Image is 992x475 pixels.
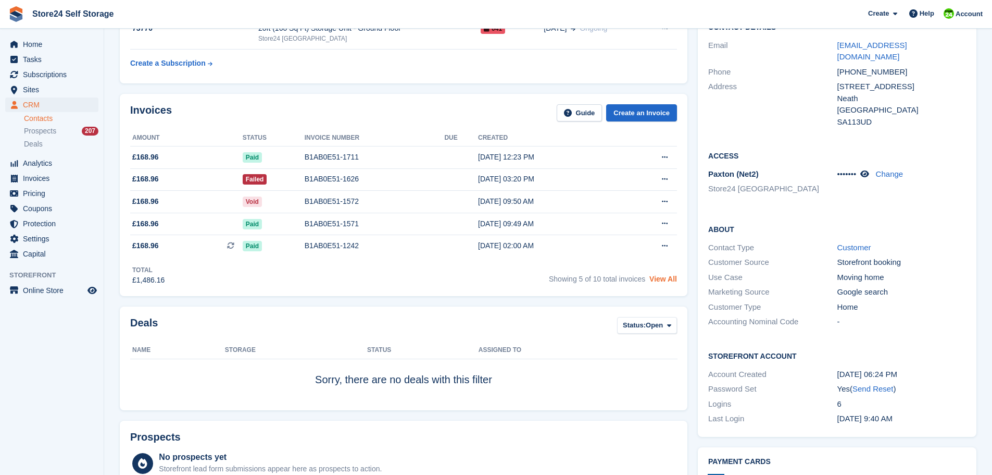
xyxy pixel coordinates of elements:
span: Online Store [23,283,85,298]
span: Deals [24,139,43,149]
h2: About [708,224,966,234]
div: Store24 [GEOGRAPHIC_DATA] [258,34,481,43]
span: £168.96 [132,196,159,207]
th: Name [130,342,225,359]
div: Last Login [708,413,837,425]
div: No prospects yet [159,451,382,464]
div: [DATE] 03:20 PM [478,174,621,185]
span: Capital [23,247,85,261]
a: Prospects 207 [24,126,98,137]
a: menu [5,201,98,216]
span: Showing 5 of 10 total invoices [549,275,645,283]
span: Ongoing [580,24,607,32]
h2: Deals [130,317,158,336]
th: Invoice number [305,130,445,147]
a: menu [5,232,98,246]
div: Marketing Source [708,286,837,298]
div: Address [708,81,837,128]
div: Accounting Nominal Code [708,316,837,328]
div: Account Created [708,369,837,381]
div: Storefront lead form submissions appear here as prospects to action. [159,464,382,474]
div: 6 [837,398,966,410]
div: Email [708,40,837,63]
th: Assigned to [479,342,677,359]
span: Pricing [23,186,85,201]
span: Paid [243,219,262,229]
th: Status [367,342,479,359]
div: [DATE] 09:50 AM [478,196,621,207]
span: £168.96 [132,240,159,251]
img: stora-icon-8386f47178a22dfd0bd8f6a31ec36ba5ce8667c1dd55bd0f319d3a0aa187defe.svg [8,6,24,22]
div: Home [837,301,966,313]
a: Preview store [86,284,98,297]
div: Logins [708,398,837,410]
h2: Storefront Account [708,350,966,361]
a: menu [5,156,98,170]
th: Storage [225,342,367,359]
div: Yes [837,383,966,395]
th: Amount [130,130,243,147]
time: 2025-06-26 08:40:13 UTC [837,414,893,423]
a: Contacts [24,114,98,124]
span: Paid [243,152,262,163]
span: Help [920,8,934,19]
span: ( ) [850,384,896,393]
div: Neath [837,93,966,105]
div: [DATE] 12:23 PM [478,152,621,163]
div: - [837,316,966,328]
span: Invoices [23,171,85,186]
div: Contact Type [708,242,837,254]
span: [DATE] [544,23,567,34]
a: menu [5,247,98,261]
span: Subscriptions [23,67,85,82]
span: Settings [23,232,85,246]
span: Account [956,9,983,19]
span: £168.96 [132,152,159,163]
div: SA113UD [837,116,966,128]
div: Customer Source [708,257,837,269]
a: menu [5,98,98,112]
div: Use Case [708,272,837,284]
span: Status: [623,320,646,331]
a: View All [649,275,677,283]
a: Create a Subscription [130,54,212,73]
th: Status [243,130,305,147]
a: menu [5,186,98,201]
span: Storefront [9,270,104,281]
div: Storefront booking [837,257,966,269]
div: [STREET_ADDRESS] [837,81,966,93]
h2: Prospects [130,431,181,443]
span: Paxton (Net2) [708,169,759,178]
div: [PHONE_NUMBER] [837,66,966,78]
div: Moving home [837,272,966,284]
div: 73770 [130,23,258,34]
div: £1,486.16 [132,275,165,286]
span: Sorry, there are no deals with this filter [315,374,492,385]
a: Deals [24,139,98,150]
div: Phone [708,66,837,78]
h2: Payment cards [708,458,966,466]
h2: Access [708,150,966,161]
div: B1AB0E51-1572 [305,196,445,207]
div: 20ft (160 Sq Ft) Storage Unit - Ground Floor [258,23,481,34]
div: Create a Subscription [130,58,206,69]
div: Google search [837,286,966,298]
a: Send Reset [852,384,893,393]
a: menu [5,283,98,298]
div: Customer Type [708,301,837,313]
a: menu [5,82,98,97]
span: Failed [243,174,267,185]
span: Create [868,8,889,19]
a: Create an Invoice [606,104,677,121]
span: Analytics [23,156,85,170]
div: B1AB0E51-1242 [305,240,445,251]
div: B1AB0E51-1626 [305,174,445,185]
div: B1AB0E51-1571 [305,218,445,229]
span: £168.96 [132,218,159,229]
button: Status: Open [617,317,677,334]
a: [EMAIL_ADDRESS][DOMAIN_NAME] [837,41,907,62]
a: Store24 Self Storage [28,5,118,22]
li: Store24 [GEOGRAPHIC_DATA] [708,183,837,195]
th: Due [444,130,478,147]
span: Coupons [23,201,85,216]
